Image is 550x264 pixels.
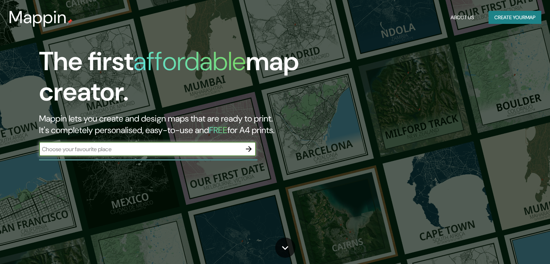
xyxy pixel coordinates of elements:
button: Create yourmap [489,11,541,24]
h1: affordable [133,44,246,78]
h3: Mappin [9,7,67,27]
img: mappin-pin [67,19,73,25]
h1: The first map creator. [39,46,314,113]
h2: Mappin lets you create and design maps that are ready to print. It's completely personalised, eas... [39,113,314,136]
button: About Us [448,11,477,24]
h5: FREE [209,124,227,136]
input: Choose your favourite place [39,145,242,153]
